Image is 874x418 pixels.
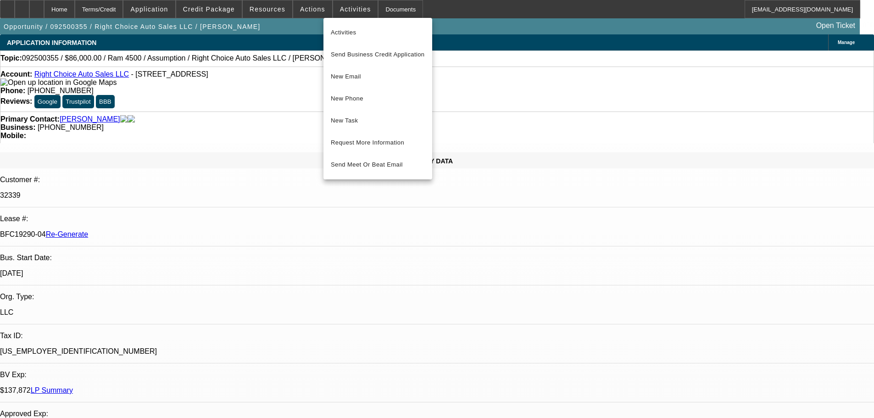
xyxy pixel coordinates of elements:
[331,93,425,104] span: New Phone
[331,49,425,60] span: Send Business Credit Application
[331,115,425,126] span: New Task
[331,71,425,82] span: New Email
[331,27,425,38] span: Activities
[331,159,425,170] span: Send Meet Or Beat Email
[331,137,425,148] span: Request More Information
